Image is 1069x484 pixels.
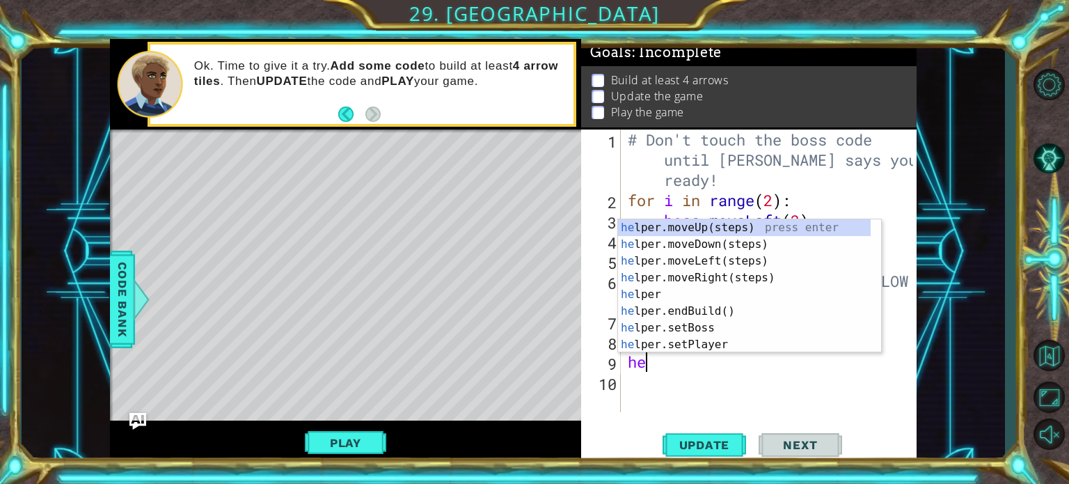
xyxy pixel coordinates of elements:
div: 9 [584,354,621,374]
span: Code Bank [111,256,134,341]
button: Maximize Browser [1029,381,1069,414]
button: Play [305,430,386,456]
a: Back to Map [1029,333,1069,379]
div: 5 [584,253,621,273]
span: Goals [590,44,722,61]
button: Level Options [1029,68,1069,101]
span: Next [769,438,831,452]
div: 8 [584,334,621,354]
p: Ok. Time to give it a try. to build at least . Then the code and your game. [194,58,564,89]
p: Build at least 4 arrows [611,72,729,88]
button: Update [663,428,746,462]
button: Back [338,107,365,122]
p: Play the game [611,104,684,120]
p: Update the game [611,88,703,104]
button: Next [365,107,381,122]
span: Update [665,438,744,452]
button: Ask AI [129,413,146,430]
button: Back to Map [1029,335,1069,375]
div: 1 [584,132,621,192]
div: 4 [584,233,621,253]
span: : Incomplete [632,44,722,61]
button: AI Hint [1029,142,1069,175]
div: 6 [584,273,621,313]
button: Unmute [1029,418,1069,451]
strong: UPDATE [257,75,308,88]
div: 10 [584,374,621,394]
div: 2 [584,192,621,212]
strong: PLAY [381,75,414,88]
strong: Add some code [331,59,425,72]
div: 3 [584,212,621,233]
div: 7 [584,313,621,334]
button: Next [759,428,842,462]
